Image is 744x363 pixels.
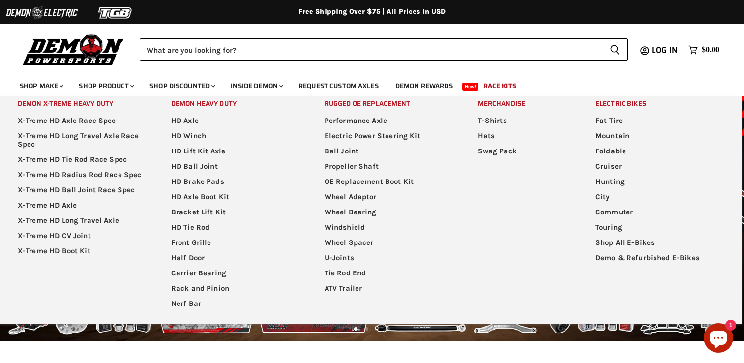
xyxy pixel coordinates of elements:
a: Demon Heavy Duty [159,96,310,111]
ul: Main menu [12,72,717,96]
a: Shop Product [71,76,140,96]
a: HD Brake Pads [159,174,310,189]
ul: Main menu [5,113,157,259]
a: Inside Demon [223,76,289,96]
a: Nerf Bar [159,296,310,311]
a: Rugged OE Replacement [312,96,464,111]
a: Windshield [312,220,464,235]
a: Race Kits [476,76,524,96]
li: Page dot 3 [376,327,379,331]
a: X-Treme HD Radius Rod Race Spec [5,167,157,182]
a: Electric Power Steering Kit [312,128,464,144]
a: OE Replacement Boot Kit [312,174,464,189]
img: Demon Electric Logo 2 [5,3,79,22]
a: Ball Joint [312,144,464,159]
a: Front Grille [159,235,310,250]
a: HD Lift Kit Axle [159,144,310,159]
a: HD Tie Rod [159,220,310,235]
a: X-Treme HD CV Joint [5,228,157,243]
a: Merchandise [466,96,581,111]
span: Log in [652,44,678,56]
form: Product [140,38,628,61]
a: HD Ball Joint [159,159,310,174]
a: Hats [466,128,581,144]
a: Swag Pack [466,144,581,159]
button: Search [602,38,628,61]
a: City [583,189,735,205]
ul: Main menu [159,113,310,311]
a: Log in [647,46,684,55]
a: U-Joints [312,250,464,266]
a: Wheel Adaptor [312,189,464,205]
a: Carrier Bearing [159,266,310,281]
li: Page dot 4 [387,327,390,331]
a: X-Treme HD Long Travel Axle [5,213,157,228]
a: HD Axle Boot Kit [159,189,310,205]
ul: Main menu [312,113,464,296]
ul: Main menu [583,113,735,266]
li: Page dot 1 [354,327,357,331]
span: New! [462,83,479,91]
a: HD Winch [159,128,310,144]
a: Fat Tire [583,113,735,128]
input: Search [140,38,602,61]
img: Demon Powersports [20,32,127,67]
a: Commuter [583,205,735,220]
ul: Main menu [466,113,581,159]
a: Demon X-treme Heavy Duty [5,96,157,111]
a: Shop All E-Bikes [583,235,735,250]
inbox-online-store-chat: Shopify online store chat [701,323,736,355]
a: Demon Rewards [388,76,460,96]
a: Half Door [159,250,310,266]
a: Tie Rod End [312,266,464,281]
a: Cruiser [583,159,735,174]
a: $0.00 [684,43,724,57]
a: Wheel Spacer [312,235,464,250]
a: Wheel Bearing [312,205,464,220]
a: Performance Axle [312,113,464,128]
a: X-Treme HD Axle Race Spec [5,113,157,128]
a: Mountain [583,128,735,144]
span: $0.00 [702,45,719,55]
a: Bracket Lift Kit [159,205,310,220]
img: TGB Logo 2 [79,3,152,22]
a: Propeller Shaft [312,159,464,174]
a: Rack and Pinion [159,281,310,296]
a: X-Treme HD Long Travel Axle Race Spec [5,128,157,152]
a: X-Treme HD Boot Kit [5,243,157,259]
a: X-Treme HD Tie Rod Race Spec [5,152,157,167]
li: Page dot 2 [365,327,368,331]
a: Touring [583,220,735,235]
a: Electric Bikes [583,96,735,111]
a: T-Shirts [466,113,581,128]
a: X-Treme HD Ball Joint Race Spec [5,182,157,198]
a: X-Treme HD Axle [5,198,157,213]
a: Foldable [583,144,735,159]
a: Hunting [583,174,735,189]
a: Shop Make [12,76,69,96]
a: Shop Discounted [142,76,221,96]
a: HD Axle [159,113,310,128]
a: Request Custom Axles [291,76,386,96]
a: Demo & Refurbished E-Bikes [583,250,735,266]
a: ATV Trailer [312,281,464,296]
